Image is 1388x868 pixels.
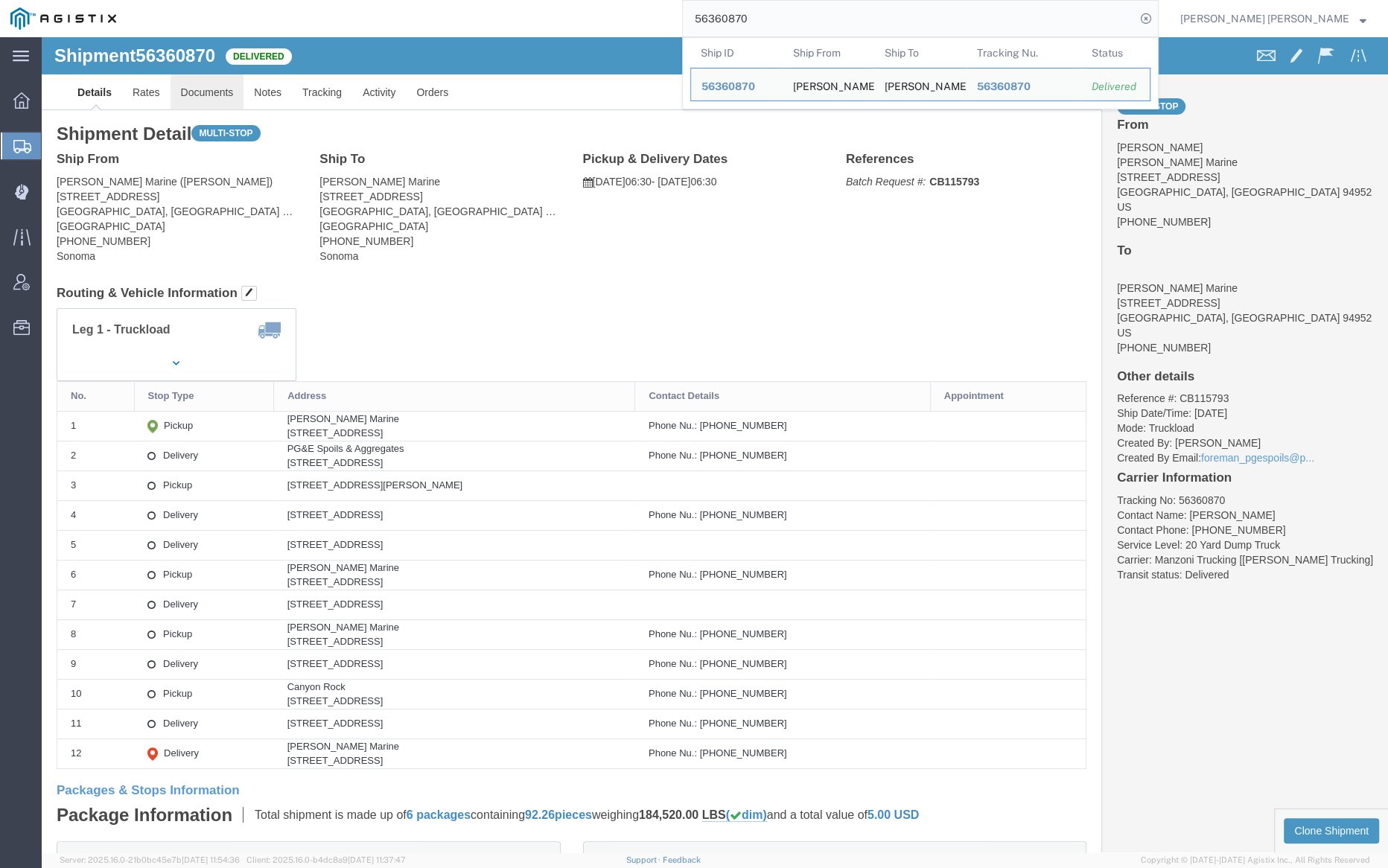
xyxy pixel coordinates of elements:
span: Copyright © [DATE]-[DATE] Agistix Inc., All Rights Reserved [1141,854,1370,867]
button: [PERSON_NAME] [PERSON_NAME] [1180,10,1367,28]
a: Feedback [663,855,701,864]
span: [DATE] 11:54:36 [182,855,240,864]
th: Ship To [874,38,967,68]
a: Support [625,855,663,864]
input: Search for shipment number, reference number [683,1,1136,36]
span: 56360870 [701,80,755,92]
th: Status [1081,38,1150,68]
th: Ship ID [690,38,783,68]
th: Tracking Nu. [967,38,1082,68]
div: 56360870 [977,79,1072,95]
div: Lind Marine [793,68,865,100]
span: [DATE] 11:37:47 [348,855,406,864]
div: 56360870 [701,79,772,95]
span: Client: 2025.16.0-b4dc8a9 [246,855,406,864]
span: Kayte Bray Dogali [1180,10,1349,27]
span: 56360870 [977,80,1031,92]
img: logo [10,7,116,30]
span: Server: 2025.16.0-21b0bc45e7b [60,855,240,864]
table: Search Results [690,38,1158,109]
div: Lind Marine [885,68,956,100]
iframe: FS Legacy Container [42,37,1388,852]
div: Delivered [1092,79,1139,95]
th: Ship From [783,38,875,68]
